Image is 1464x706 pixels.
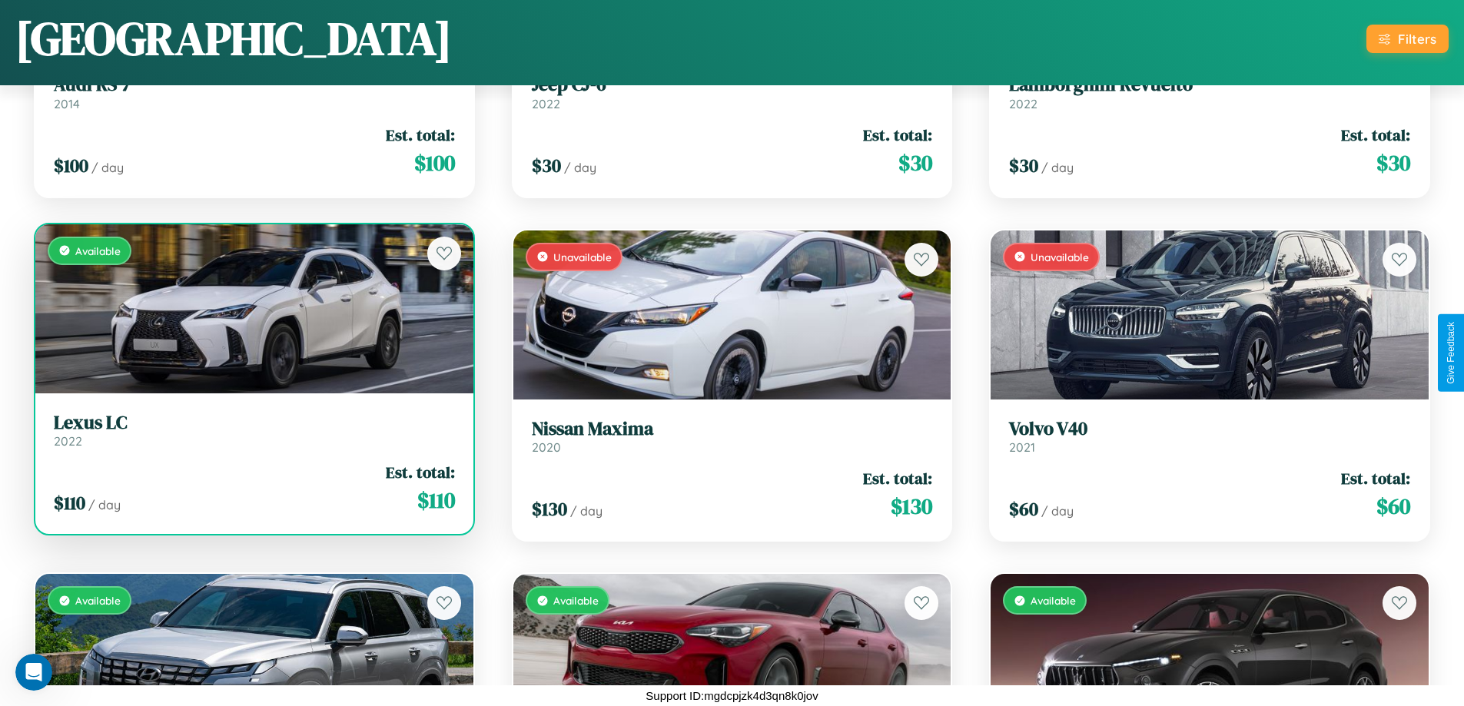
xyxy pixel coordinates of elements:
span: $ 30 [1376,147,1410,178]
span: $ 130 [891,491,932,522]
span: Est. total: [386,124,455,146]
span: 2022 [54,433,82,449]
span: / day [1041,503,1074,519]
span: Unavailable [553,250,612,264]
span: Est. total: [1341,124,1410,146]
span: / day [1041,160,1074,175]
span: Available [553,594,599,607]
h3: Volvo V40 [1009,418,1410,440]
h3: Jeep CJ-6 [532,74,933,96]
span: $ 60 [1376,491,1410,522]
iframe: Intercom live chat [15,654,52,691]
span: Available [75,594,121,607]
span: Available [75,244,121,257]
a: Nissan Maxima2020 [532,418,933,456]
a: Volvo V402021 [1009,418,1410,456]
span: / day [88,497,121,512]
span: $ 100 [54,153,88,178]
span: $ 30 [1009,153,1038,178]
span: $ 60 [1009,496,1038,522]
h3: Lamborghini Revuelto [1009,74,1410,96]
a: Lexus LC2022 [54,412,455,449]
span: $ 30 [532,153,561,178]
h3: Nissan Maxima [532,418,933,440]
span: $ 30 [898,147,932,178]
span: / day [570,503,603,519]
span: Est. total: [863,124,932,146]
span: / day [564,160,596,175]
span: Est. total: [863,467,932,489]
span: $ 110 [54,490,85,515]
span: 2022 [532,96,560,111]
div: Give Feedback [1446,322,1456,384]
span: Est. total: [386,461,455,483]
h1: [GEOGRAPHIC_DATA] [15,7,452,70]
button: Filters [1366,25,1449,53]
span: 2021 [1009,439,1035,455]
a: Lamborghini Revuelto2022 [1009,74,1410,111]
span: / day [91,160,124,175]
span: Unavailable [1031,250,1089,264]
h3: Audi RS 7 [54,74,455,96]
a: Audi RS 72014 [54,74,455,111]
span: $ 130 [532,496,567,522]
p: Support ID: mgdcpjzk4d3qn8k0jov [646,685,818,706]
h3: Lexus LC [54,412,455,434]
span: 2014 [54,96,80,111]
div: Filters [1398,31,1436,47]
span: $ 110 [417,485,455,515]
span: $ 100 [414,147,455,178]
span: 2020 [532,439,561,455]
span: Est. total: [1341,467,1410,489]
span: 2022 [1009,96,1037,111]
a: Jeep CJ-62022 [532,74,933,111]
span: Available [1031,594,1076,607]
